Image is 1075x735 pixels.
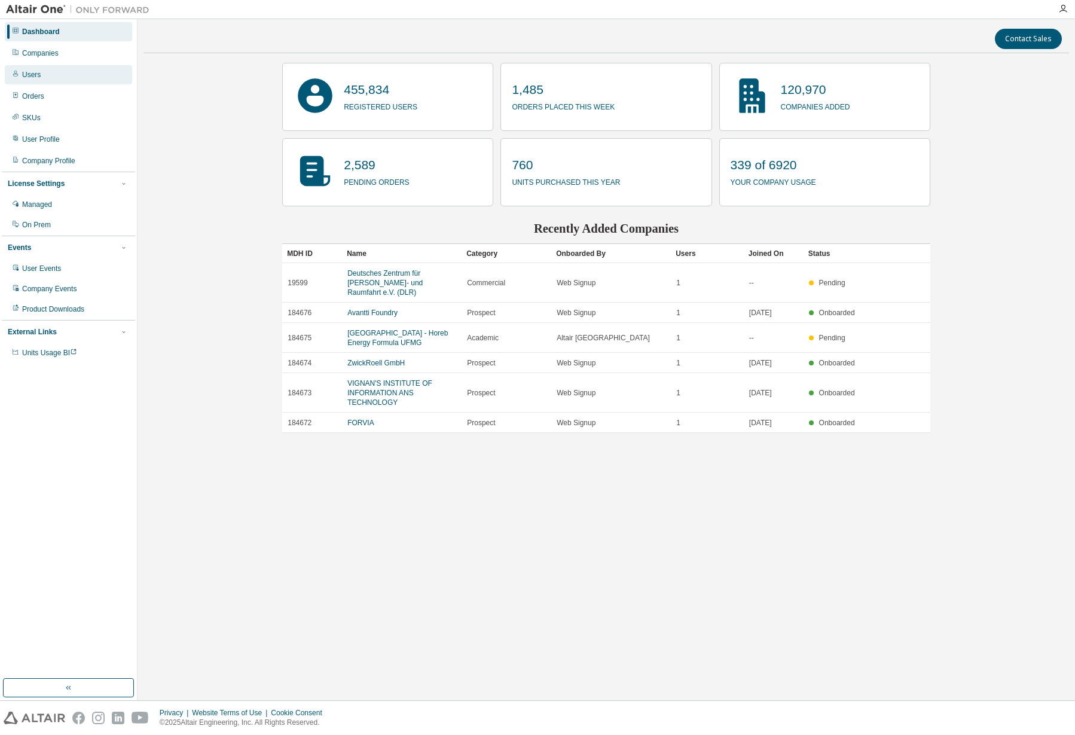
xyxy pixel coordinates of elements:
span: Pending [819,334,845,342]
img: linkedin.svg [112,712,124,724]
span: 1 [676,388,680,398]
p: orders placed this week [512,99,615,112]
div: Name [347,244,457,263]
span: Web Signup [557,388,595,398]
span: Web Signup [557,308,595,318]
img: youtube.svg [132,712,149,724]
p: 339 of 6920 [731,156,816,174]
span: Commercial [467,278,505,288]
span: [DATE] [749,388,772,398]
a: Avantti Foundry [347,309,398,317]
a: FORVIA [347,419,374,427]
span: 184673 [288,388,311,398]
div: Events [8,243,31,252]
p: 2,589 [344,156,409,174]
span: Prospect [467,418,495,428]
div: License Settings [8,179,65,188]
span: 184672 [288,418,311,428]
span: [DATE] [749,358,772,368]
div: Users [676,244,739,263]
div: Users [22,70,41,80]
span: [DATE] [749,418,772,428]
span: Prospect [467,358,495,368]
span: Academic [467,333,499,343]
span: Web Signup [557,418,595,428]
span: Web Signup [557,278,595,288]
h2: Recently Added Companies [282,221,930,236]
button: Contact Sales [995,29,1062,49]
span: [DATE] [749,308,772,318]
span: Onboarded [819,309,855,317]
span: 1 [676,358,680,368]
span: Prospect [467,308,495,318]
span: Altair [GEOGRAPHIC_DATA] [557,333,650,343]
p: companies added [781,99,850,112]
div: MDH ID [287,244,337,263]
p: 1,485 [512,81,615,99]
div: Company Profile [22,156,75,166]
a: VIGNAN'S INSTITUTE OF INFORMATION ANS TECHNOLOGY [347,379,432,407]
a: [GEOGRAPHIC_DATA] - Horeb Energy Formula UFMG [347,329,448,347]
p: 760 [512,156,620,174]
p: your company usage [731,174,816,188]
div: Product Downloads [22,304,84,314]
div: Orders [22,92,44,101]
span: 1 [676,418,680,428]
span: 1 [676,278,680,288]
div: On Prem [22,220,51,230]
span: Onboarded [819,359,855,367]
p: units purchased this year [512,174,620,188]
span: -- [749,278,754,288]
div: Cookie Consent [271,708,329,718]
span: Onboarded [819,419,855,427]
img: altair_logo.svg [4,712,65,724]
div: User Profile [22,135,60,144]
span: 1 [676,308,680,318]
div: User Events [22,264,61,273]
span: 184676 [288,308,311,318]
a: ZwickRoell GmbH [347,359,405,367]
span: Web Signup [557,358,595,368]
span: -- [749,333,754,343]
div: Status [808,244,859,263]
span: Units Usage BI [22,349,77,357]
p: 455,834 [344,81,417,99]
div: Company Events [22,284,77,294]
span: 184674 [288,358,311,368]
span: Onboarded [819,389,855,397]
div: Dashboard [22,27,60,36]
p: 120,970 [781,81,850,99]
a: Deutsches Zentrum für [PERSON_NAME]- und Raumfahrt e.V. (DLR) [347,269,423,297]
div: Privacy [160,708,192,718]
div: Onboarded By [556,244,666,263]
div: SKUs [22,113,41,123]
span: 19599 [288,278,307,288]
span: 184675 [288,333,311,343]
span: 1 [676,333,680,343]
div: Joined On [749,244,799,263]
div: Category [466,244,546,263]
div: Managed [22,200,52,209]
div: Companies [22,48,59,58]
img: Altair One [6,4,155,16]
p: registered users [344,99,417,112]
img: instagram.svg [92,712,105,724]
span: Prospect [467,388,495,398]
p: pending orders [344,174,409,188]
div: Website Terms of Use [192,708,271,718]
img: facebook.svg [72,712,85,724]
p: © 2025 Altair Engineering, Inc. All Rights Reserved. [160,718,329,728]
div: External Links [8,327,57,337]
span: Pending [819,279,845,287]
